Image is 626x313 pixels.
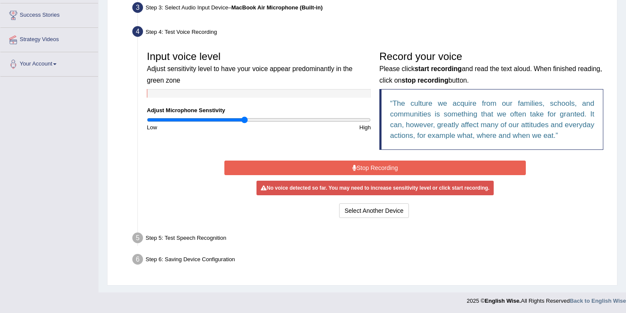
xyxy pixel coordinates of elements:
[224,161,526,175] button: Stop Recording
[467,292,626,305] div: 2025 © All Rights Reserved
[259,123,376,131] div: High
[128,230,613,249] div: Step 5: Test Speech Recognition
[0,3,98,25] a: Success Stories
[128,24,613,42] div: Step 4: Test Voice Recording
[379,51,603,85] h3: Record your voice
[228,4,323,11] span: –
[0,28,98,49] a: Strategy Videos
[402,77,448,84] b: stop recording
[231,4,322,11] b: MacBook Air Microphone (Built-in)
[379,65,602,83] small: Please click and read the text aloud. When finished reading, click on button.
[147,51,371,85] h3: Input voice level
[128,251,613,270] div: Step 6: Saving Device Configuration
[570,298,626,304] a: Back to English Wise
[147,65,352,83] small: Adjust sensitivity level to have your voice appear predominantly in the green zone
[414,65,462,72] b: start recording
[256,181,494,195] div: No voice detected so far. You may need to increase sensitivity level or click start recording.
[0,52,98,74] a: Your Account
[485,298,521,304] strong: English Wise.
[143,123,259,131] div: Low
[147,106,225,114] label: Adjust Microphone Senstivity
[339,203,409,218] button: Select Another Device
[390,99,594,140] q: The culture we acquire from our families, schools, and communities is something that we often tak...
